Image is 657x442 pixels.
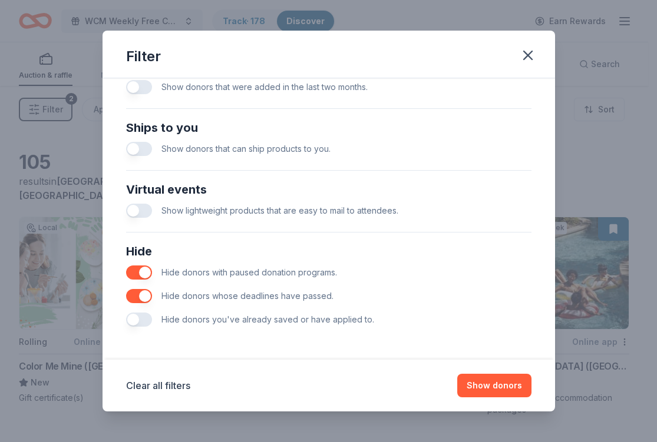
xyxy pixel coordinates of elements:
div: Hide [126,242,531,261]
span: Show donors that can ship products to you. [161,144,331,154]
div: Virtual events [126,180,531,199]
div: Filter [126,47,161,66]
button: Show donors [457,374,531,397]
span: Hide donors with paused donation programs. [161,267,337,277]
div: Ships to you [126,118,531,137]
span: Hide donors whose deadlines have passed. [161,291,334,301]
span: Hide donors you've already saved or have applied to. [161,314,374,324]
span: Show lightweight products that are easy to mail to attendees. [161,205,398,215]
button: Clear all filters [126,378,190,393]
span: Show donors that were added in the last two months. [161,82,368,92]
